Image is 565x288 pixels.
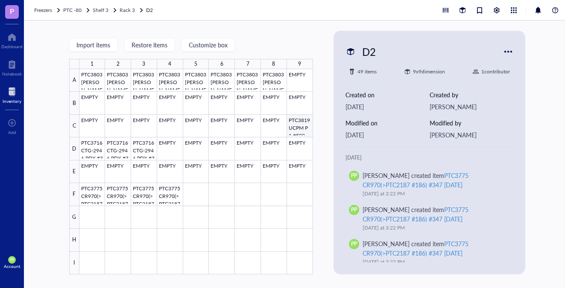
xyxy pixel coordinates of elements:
span: Import items [76,41,110,48]
div: [DATE] at 3:22 PM [363,258,504,266]
div: A [69,69,79,92]
div: B [69,92,79,114]
div: 49 items [357,67,377,76]
div: Add [8,130,16,135]
div: [PERSON_NAME] created item [363,205,504,224]
a: PTC -80 [63,6,91,15]
div: 5 [194,59,197,69]
div: H [69,229,79,251]
a: Shelf 3Rack 3 [93,6,144,15]
div: 2 [117,59,120,69]
div: 9 [298,59,301,69]
div: [DATE] at 3:22 PM [363,224,504,232]
div: 3 [142,59,145,69]
a: PP[PERSON_NAME] created itemPTC3775 CR970(>PTC2187 #186) #347 [DATE][DATE] at 3:22 PM [345,236,514,270]
span: PP [351,206,357,214]
span: Rack 3 [120,6,135,14]
div: [DATE] [345,130,430,140]
div: I [69,252,79,274]
span: PP [351,172,357,180]
span: PP [351,240,357,248]
div: Modified on [345,118,430,128]
div: C [69,115,79,137]
a: D2 [146,6,155,15]
div: E [69,160,79,183]
div: D [69,137,79,160]
div: 6 [220,59,223,69]
button: Customize box [182,38,235,52]
div: [PERSON_NAME] created item [363,239,504,258]
span: Shelf 3 [93,6,108,14]
span: Restore items [132,41,167,48]
div: D2 [358,43,380,61]
span: PP [10,258,14,262]
div: [DATE] [345,154,514,162]
div: G [69,206,79,229]
span: Freezers [34,6,52,14]
div: 7 [246,59,249,69]
div: Modified by [430,118,514,128]
a: Inventory [3,85,21,104]
button: Restore items [124,38,175,52]
div: [PERSON_NAME] [430,102,514,111]
span: P [10,6,14,16]
span: Customize box [189,41,228,48]
span: PTC -80 [63,6,82,14]
a: Freezers [34,6,61,15]
div: [PERSON_NAME] [430,130,514,140]
div: 8 [272,59,275,69]
div: [DATE] at 3:22 PM [363,189,504,198]
a: Notebook [2,58,22,76]
div: Created by [430,90,514,99]
div: [PERSON_NAME] created item [363,171,504,189]
a: PP[PERSON_NAME] created itemPTC3775 CR970(>PTC2187 #186) #347 [DATE][DATE] at 3:22 PM [345,201,514,236]
div: Notebook [2,71,22,76]
div: 4 [168,59,171,69]
div: Account [4,264,20,269]
div: Inventory [3,99,21,104]
div: F [69,183,79,206]
div: 1 contributor [481,67,510,76]
a: Dashboard [1,30,23,49]
div: Dashboard [1,44,23,49]
div: Created on [345,90,430,99]
button: Import items [69,38,117,52]
div: 1 [91,59,94,69]
a: PP[PERSON_NAME] created itemPTC3775 CR970(>PTC2187 #186) #347 [DATE][DATE] at 3:22 PM [345,167,514,201]
div: [DATE] [345,102,430,111]
div: 9 x 9 dimension [413,67,445,76]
